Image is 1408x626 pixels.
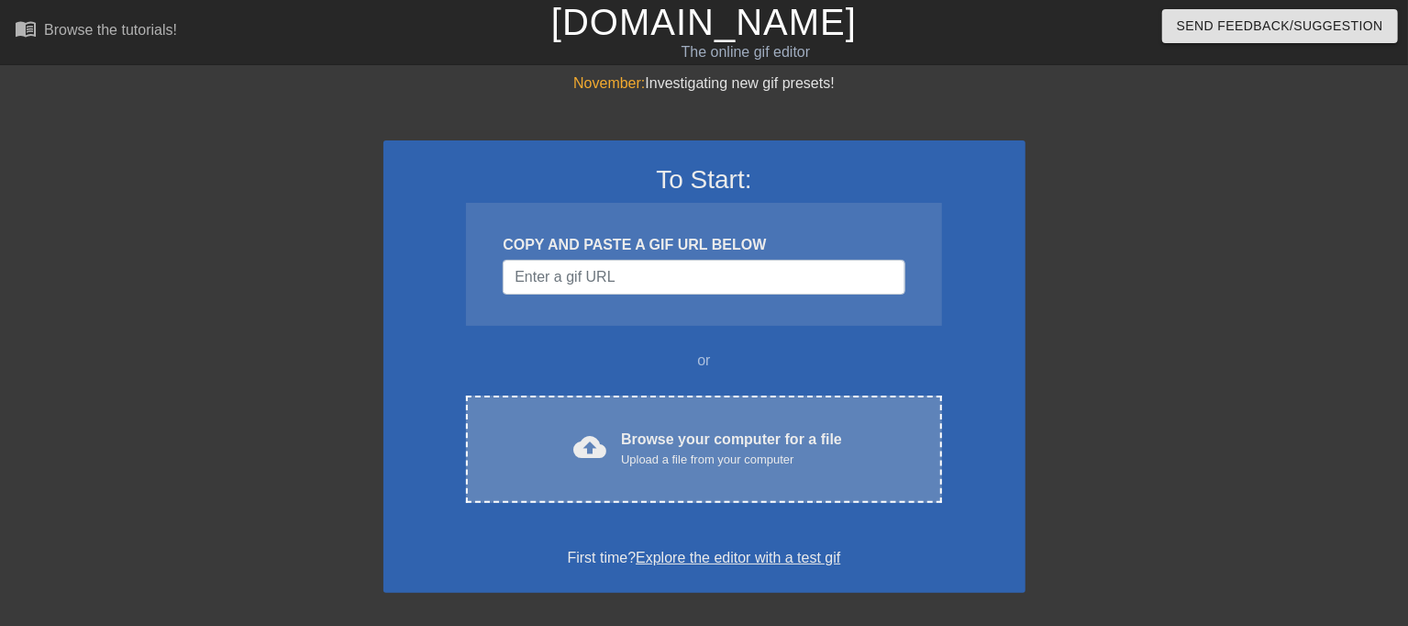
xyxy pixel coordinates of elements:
[636,550,840,565] a: Explore the editor with a test gif
[551,2,857,42] a: [DOMAIN_NAME]
[479,41,1014,63] div: The online gif editor
[431,350,978,372] div: or
[503,234,904,256] div: COPY AND PASTE A GIF URL BELOW
[503,260,904,295] input: Username
[44,22,177,38] div: Browse the tutorials!
[1177,15,1383,38] span: Send Feedback/Suggestion
[15,17,37,39] span: menu_book
[15,17,177,46] a: Browse the tutorials!
[573,430,606,464] span: cloud_upload
[621,429,842,469] div: Browse your computer for a file
[407,547,1002,569] div: First time?
[621,451,842,469] div: Upload a file from your computer
[1162,9,1398,43] button: Send Feedback/Suggestion
[573,75,645,91] span: November:
[383,73,1026,95] div: Investigating new gif presets!
[407,164,1002,196] h3: To Start:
